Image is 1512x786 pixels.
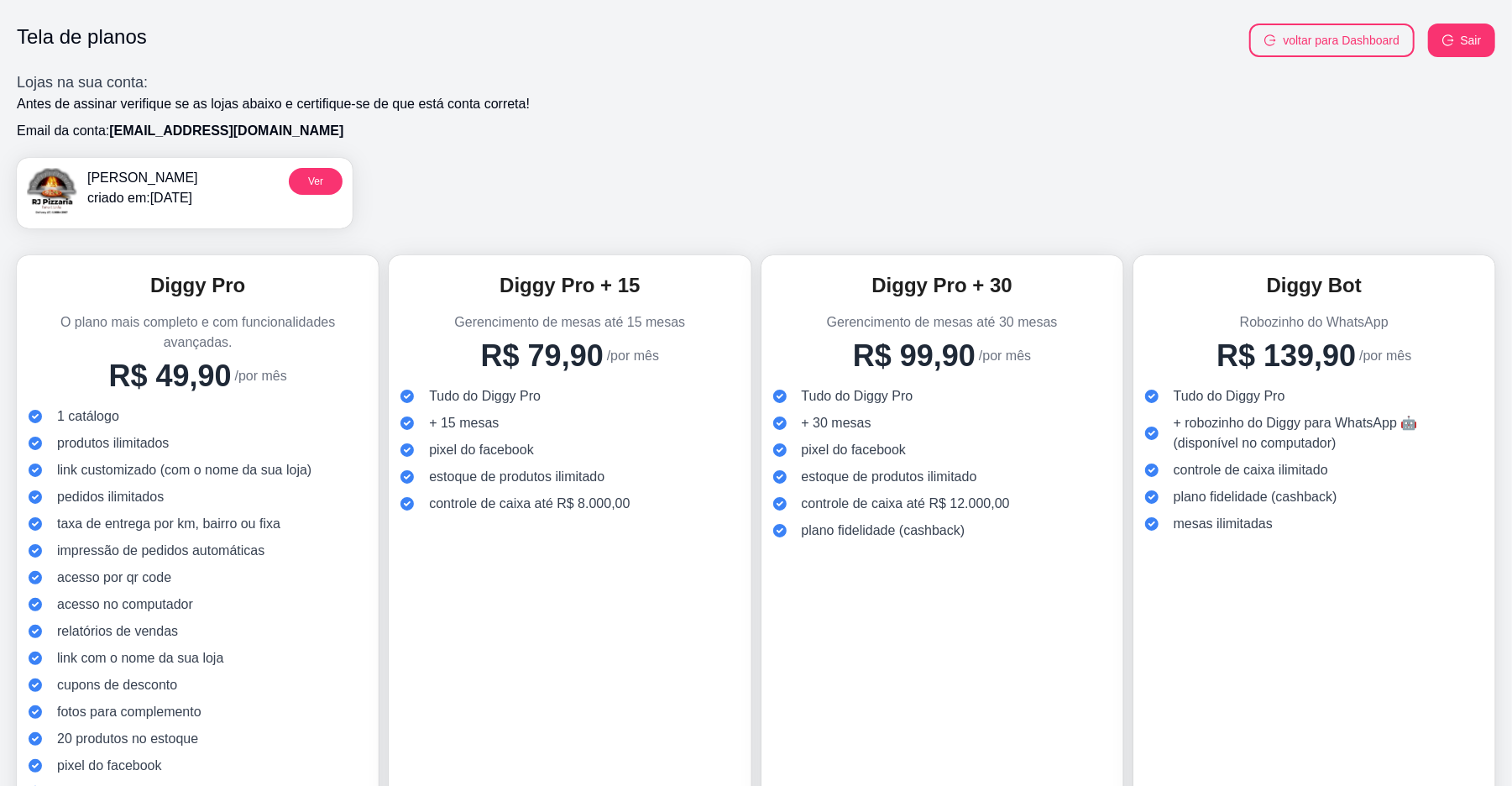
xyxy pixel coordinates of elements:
p: Robozinho do WhatsApp [1143,312,1485,333]
span: 1 catálogo [57,406,119,427]
h3: Diggy Bot [1143,272,1485,299]
span: acesso no computador [57,595,193,615]
span: Tudo do Diggy Pro [429,386,541,406]
button: logoutSair [1428,24,1495,57]
span: pixel do facebook [429,440,534,460]
img: menu logo [27,168,77,218]
p: O plano mais completo e com funcionalidades avançadas. [27,312,369,353]
span: mesas ilimitadas [1174,514,1273,534]
p: Gerencimento de mesas até 30 mesas [772,312,1113,333]
span: impressão de pedidos automáticas [57,541,264,561]
span: pixel do facebook [57,756,162,776]
p: /por mês [1359,346,1411,366]
h4: R$ 49,90 [108,359,231,393]
span: + robozinho do Diggy para WhatsApp 🤖 (disponível no computador) [1174,413,1472,453]
span: controle de caixa até R$ 8.000,00 [429,494,630,514]
span: cupons de desconto [57,675,177,695]
span: controle de caixa até R$ 12.000,00 [802,494,1010,514]
span: + 30 mesas [802,413,871,433]
p: [PERSON_NAME] [87,168,198,188]
span: estoque de produtos ilimitado [429,467,604,487]
a: menu logo[PERSON_NAME]criado em:[DATE]Ver [17,158,353,228]
button: Ver [289,168,343,195]
span: pedidos ilimitados [57,487,164,507]
span: link customizado (com o nome da sua loja) [57,460,311,480]
h3: Diggy Pro + 30 [772,272,1113,299]
span: + 15 mesas [429,413,499,433]
p: Gerencimento de mesas até 15 mesas [399,312,740,333]
h4: R$ 139,90 [1216,339,1356,373]
p: /por mês [235,366,287,386]
h3: Diggy Pro + 15 [399,272,740,299]
span: relatórios de vendas [57,621,178,642]
span: link com o nome da sua loja [57,648,223,668]
p: Antes de assinar verifique se as lojas abaixo e certifique-se de que está conta correta! [17,94,1495,114]
h4: R$ 99,90 [853,339,976,373]
span: acesso por qr code [57,568,171,588]
span: plano fidelidade (cashback) [802,521,965,541]
span: taxa de entrega por km, bairro ou fixa [57,514,280,534]
h3: Lojas na sua conta: [17,71,1495,94]
span: logout [1264,34,1276,46]
span: controle de caixa ilimitado [1174,460,1328,480]
button: logoutvoltar para Dashboard [1249,24,1415,57]
span: plano fidelidade (cashback) [1174,487,1337,507]
h3: Diggy Pro [27,272,369,299]
span: Tudo do Diggy Pro [802,386,913,406]
h1: Tela de planos [17,24,147,57]
span: [EMAIL_ADDRESS][DOMAIN_NAME] [109,123,343,138]
span: fotos para complemento [57,702,201,722]
span: produtos ilimitados [57,433,169,453]
span: 20 produtos no estoque [57,729,198,749]
span: estoque de produtos ilimitado [802,467,977,487]
p: /por mês [607,346,659,366]
p: /por mês [979,346,1031,366]
p: criado em: [DATE] [87,188,198,208]
span: pixel do facebook [802,440,907,460]
span: Tudo do Diggy Pro [1174,386,1285,406]
h4: R$ 79,90 [481,339,604,373]
p: Email da conta: [17,121,1495,141]
span: logout [1442,34,1454,46]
